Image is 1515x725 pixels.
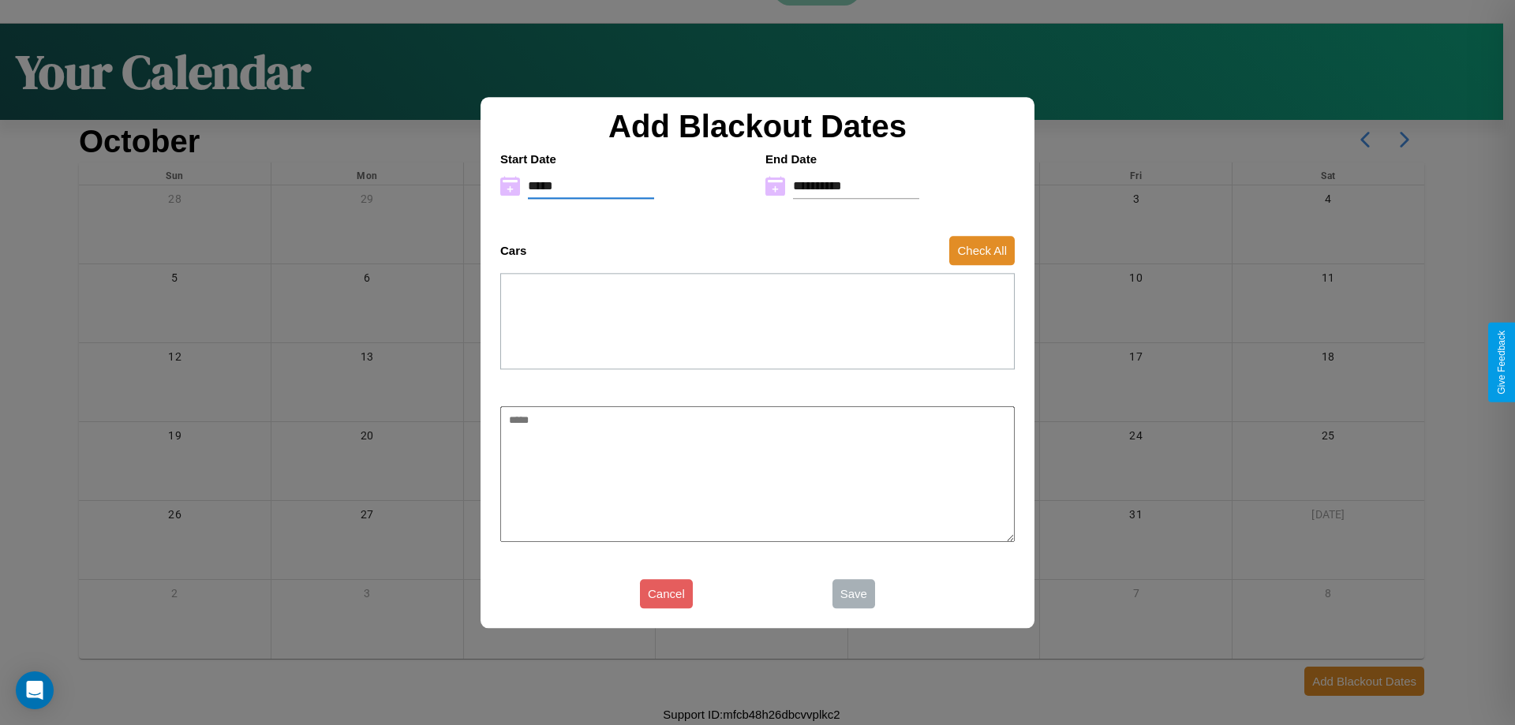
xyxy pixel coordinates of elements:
[640,579,693,608] button: Cancel
[500,152,750,166] h4: Start Date
[1496,331,1507,394] div: Give Feedback
[949,236,1015,265] button: Check All
[765,152,1015,166] h4: End Date
[16,671,54,709] div: Open Intercom Messenger
[500,244,526,257] h4: Cars
[832,579,875,608] button: Save
[492,109,1023,144] h2: Add Blackout Dates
